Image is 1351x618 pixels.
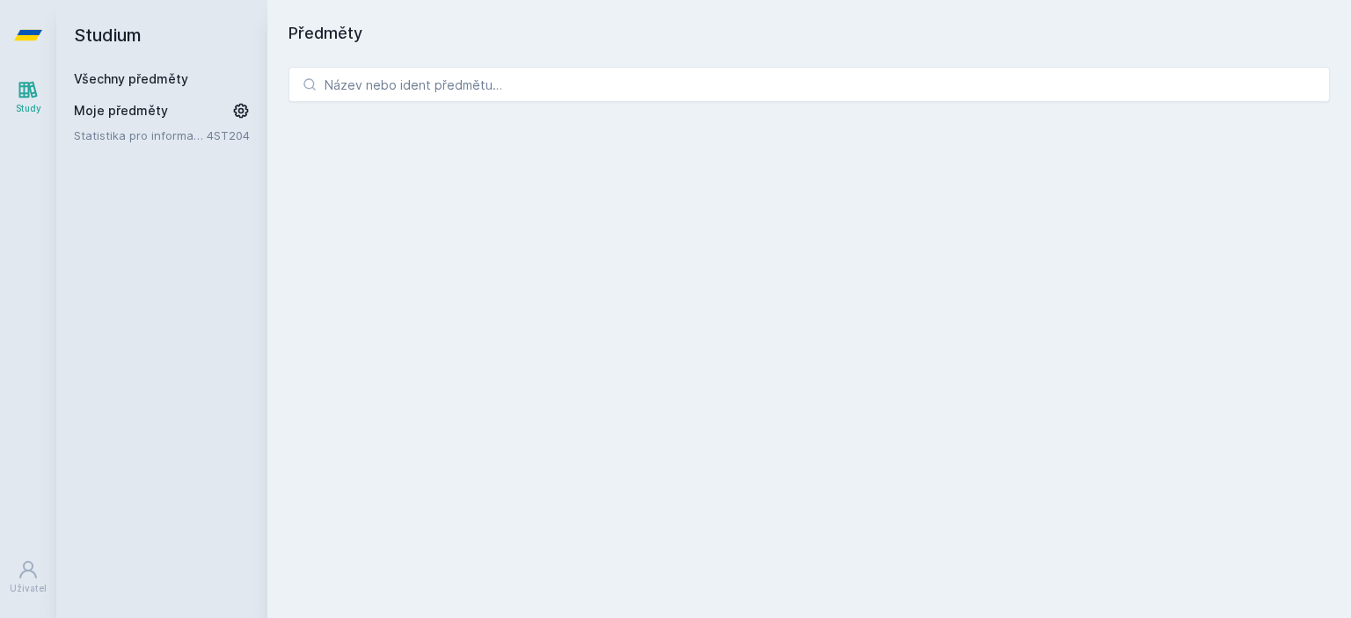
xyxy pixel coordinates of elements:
[4,70,53,124] a: Study
[74,71,188,86] a: Všechny předměty
[288,21,1330,46] h1: Předměty
[288,67,1330,102] input: Název nebo ident předmětu…
[74,102,168,120] span: Moje předměty
[16,102,41,115] div: Study
[10,582,47,595] div: Uživatel
[74,127,207,144] a: Statistika pro informatiky
[4,550,53,604] a: Uživatel
[207,128,250,142] a: 4ST204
